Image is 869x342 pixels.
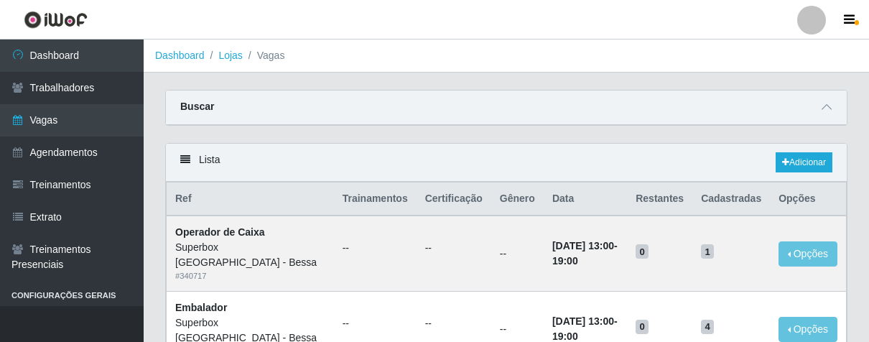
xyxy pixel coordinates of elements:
[175,226,265,238] strong: Operador de Caixa
[24,11,88,29] img: CoreUI Logo
[552,315,614,327] time: [DATE] 13:00
[144,40,869,73] nav: breadcrumb
[779,241,837,267] button: Opções
[491,182,544,216] th: Gênero
[343,241,408,256] ul: --
[243,48,285,63] li: Vagas
[334,182,417,216] th: Trainamentos
[491,216,544,291] td: --
[166,144,847,182] div: Lista
[776,152,832,172] a: Adicionar
[636,320,649,334] span: 0
[544,182,627,216] th: Data
[552,331,578,342] time: 19:00
[627,182,692,216] th: Restantes
[552,255,578,267] time: 19:00
[701,244,714,259] span: 1
[425,241,483,256] ul: --
[218,50,242,61] a: Lojas
[425,316,483,331] ul: --
[701,320,714,334] span: 4
[552,315,618,342] strong: -
[167,182,334,216] th: Ref
[779,317,837,342] button: Opções
[175,302,227,313] strong: Embalador
[417,182,491,216] th: Certificação
[552,240,614,251] time: [DATE] 13:00
[692,182,770,216] th: Cadastradas
[770,182,846,216] th: Opções
[343,316,408,331] ul: --
[552,240,618,267] strong: -
[155,50,205,61] a: Dashboard
[180,101,214,112] strong: Buscar
[175,240,325,270] div: Superbox [GEOGRAPHIC_DATA] - Bessa
[175,270,325,282] div: # 340717
[636,244,649,259] span: 0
